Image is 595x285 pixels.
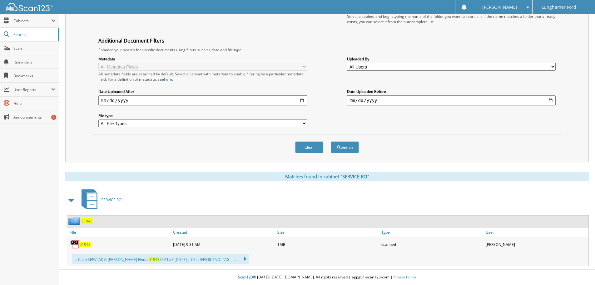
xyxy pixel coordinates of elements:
[13,18,51,23] span: Cabinets
[80,242,91,247] a: 51943
[347,89,556,94] label: Date Uploaded Before
[13,59,56,65] span: Reminders
[95,47,559,53] div: Enhance your search for specific documents using filters such as date and file type.
[347,95,556,105] input: end
[484,228,588,237] a: User
[164,77,172,82] a: here
[13,32,55,37] span: Search
[78,187,121,212] a: SERVICE RO
[171,238,276,251] div: [DATE] 9:31 AM
[59,270,595,285] div: © [DATE]-[DATE] [DOMAIN_NAME]. All rights reserved | appg01-scan123-com |
[13,46,56,51] span: Scan
[101,197,121,202] span: SERVICE RO
[82,218,92,224] a: 51943
[70,240,80,249] img: PDF.png
[380,238,484,251] div: scanned
[276,228,380,237] a: Size
[542,5,576,9] span: Lunghamer Ford
[380,228,484,237] a: Type
[98,95,307,105] input: start
[98,56,307,62] label: Metadata
[276,238,380,251] div: 1MB
[51,115,56,120] div: 1
[67,228,171,237] a: File
[171,228,276,237] a: Created
[149,257,160,262] span: 51943
[98,71,307,82] div: All metadata fields are searched by default. Select a cabinet with metadata to enable filtering b...
[347,14,556,24] div: Select a cabinet and begin typing the name of the folder you want to search in. If the name match...
[13,73,56,79] span: Bookmarks
[13,87,51,92] span: User Reports
[347,56,556,62] label: Uploaded By
[72,254,249,264] div: ... Cash SERV. ADV. [PERSON_NAME] Hours STATUS [DATE] | CELL INVOICENO. TAG ......
[13,101,56,106] span: Help
[6,3,53,11] img: scan123-logo-white.svg
[482,5,517,9] span: [PERSON_NAME]
[13,115,56,120] span: Announcements
[484,238,588,251] div: [PERSON_NAME]
[238,274,253,280] span: Scan123
[98,89,307,94] label: Date Uploaded After
[65,172,589,181] div: Matches found in cabinet "SERVICE RO"
[68,217,82,225] img: folder2.png
[393,274,416,280] a: Privacy Policy
[295,141,323,153] button: Clear
[98,113,307,118] label: File type
[331,141,359,153] button: Search
[95,37,167,44] legend: Additional Document Filters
